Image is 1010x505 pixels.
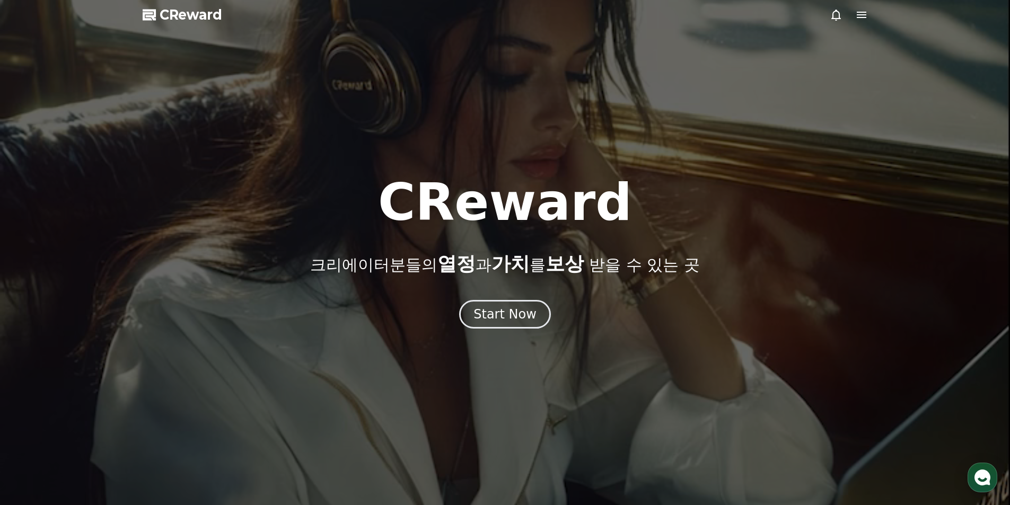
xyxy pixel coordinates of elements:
span: CReward [160,6,222,23]
h1: CReward [378,177,632,228]
a: Start Now [459,311,551,321]
span: 가치 [491,253,530,274]
a: CReward [143,6,222,23]
button: Start Now [459,300,551,329]
p: 크리에이터분들의 과 를 받을 수 있는 곳 [310,253,699,274]
span: 보상 [546,253,584,274]
div: Start Now [473,306,537,323]
span: 열정 [437,253,476,274]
